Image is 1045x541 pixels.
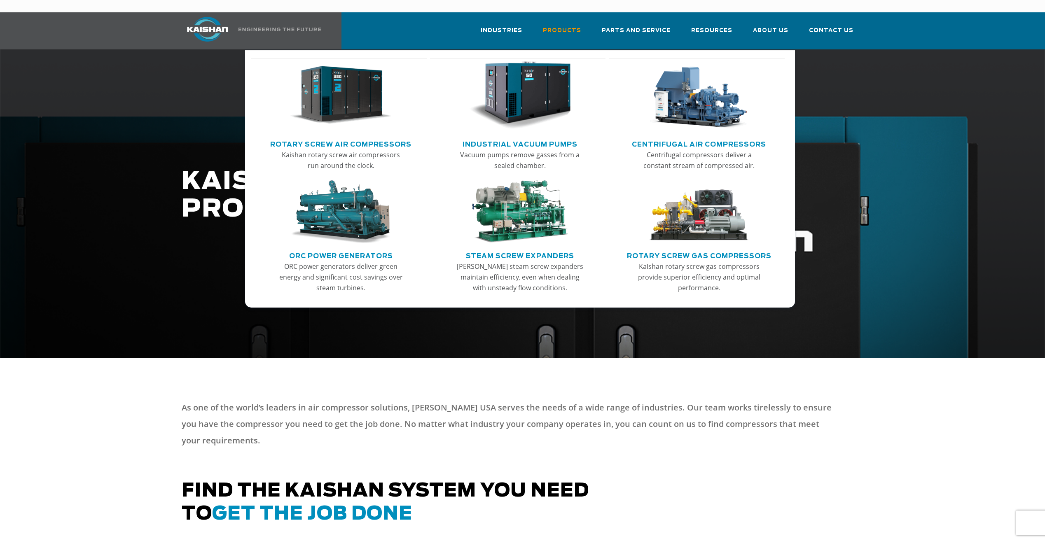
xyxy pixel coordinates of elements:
[182,399,836,449] p: As one of the world’s leaders in air compressor solutions, [PERSON_NAME] USA serves the needs of ...
[691,20,732,48] a: Resources
[456,149,584,171] p: Vacuum pumps remove gasses from a sealed chamber.
[648,61,750,130] img: thumb-Centrifugal-Air-Compressors
[635,149,763,171] p: Centrifugal compressors deliver a constant stream of compressed air.
[632,137,766,149] a: Centrifugal Air Compressors
[602,20,671,48] a: Parts and Service
[177,17,238,42] img: kaishan logo
[270,137,411,149] a: Rotary Screw Air Compressors
[753,26,788,35] span: About Us
[456,261,584,293] p: [PERSON_NAME] steam screw expanders maintain efficiency, even when dealing with unsteady flow con...
[635,261,763,293] p: Kaishan rotary screw gas compressors provide superior efficiency and optimal performance.
[469,61,570,130] img: thumb-Industrial-Vacuum-Pumps
[602,26,671,35] span: Parts and Service
[543,26,581,35] span: Products
[543,20,581,48] a: Products
[691,26,732,35] span: Resources
[463,137,577,149] a: Industrial Vacuum Pumps
[182,482,589,523] span: Find the kaishan system you need to
[177,12,323,49] a: Kaishan USA
[648,180,750,244] img: thumb-Rotary-Screw-Gas-Compressors
[481,26,522,35] span: Industries
[290,180,391,244] img: thumb-ORC-Power-Generators
[481,20,522,48] a: Industries
[182,168,748,223] h1: KAISHAN PRODUCTS
[627,249,771,261] a: Rotary Screw Gas Compressors
[277,261,405,293] p: ORC power generators deliver green energy and significant cost savings over steam turbines.
[809,20,853,48] a: Contact Us
[753,20,788,48] a: About Us
[238,28,321,31] img: Engineering the future
[469,180,570,244] img: thumb-Steam-Screw-Expanders
[290,61,391,130] img: thumb-Rotary-Screw-Air-Compressors
[809,26,853,35] span: Contact Us
[277,149,405,171] p: Kaishan rotary screw air compressors run around the clock.
[466,249,574,261] a: Steam Screw Expanders
[289,249,393,261] a: ORC Power Generators
[212,505,412,523] span: get the job done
